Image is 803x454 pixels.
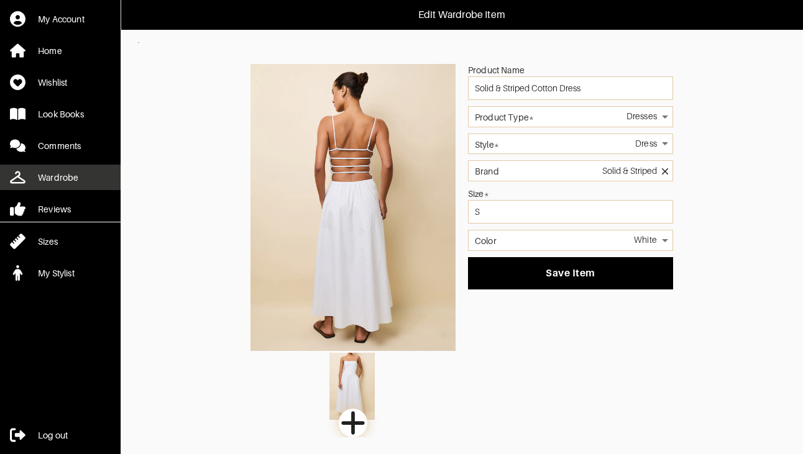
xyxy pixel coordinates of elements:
[469,231,672,250] div: color options
[469,135,672,153] div: style options
[418,7,505,22] p: Edit Wardrobe Item
[468,160,673,181] input: Enter Brand
[38,429,68,442] div: Log out
[475,237,497,245] label: Color
[38,108,84,120] div: Look Books
[475,113,534,122] label: Product Type*
[329,353,375,420] img: secondary
[38,76,67,89] div: Wishlist
[38,13,85,25] div: My Account
[478,267,663,279] span: Save Item
[468,257,673,289] button: Save Item
[38,171,78,184] div: Wardrobe
[38,235,58,248] div: Sizes
[475,140,499,149] label: Style*
[469,107,672,126] div: product options
[468,64,673,76] div: Product Name
[38,45,62,57] div: Home
[38,140,81,152] div: Comments
[250,64,456,351] img: primary
[38,267,75,279] div: My Stylist
[475,167,499,176] label: Brand
[38,203,71,216] div: Reviews
[468,200,673,224] input: Enter Size
[468,76,673,100] input: Enter Description
[468,188,673,200] div: Size*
